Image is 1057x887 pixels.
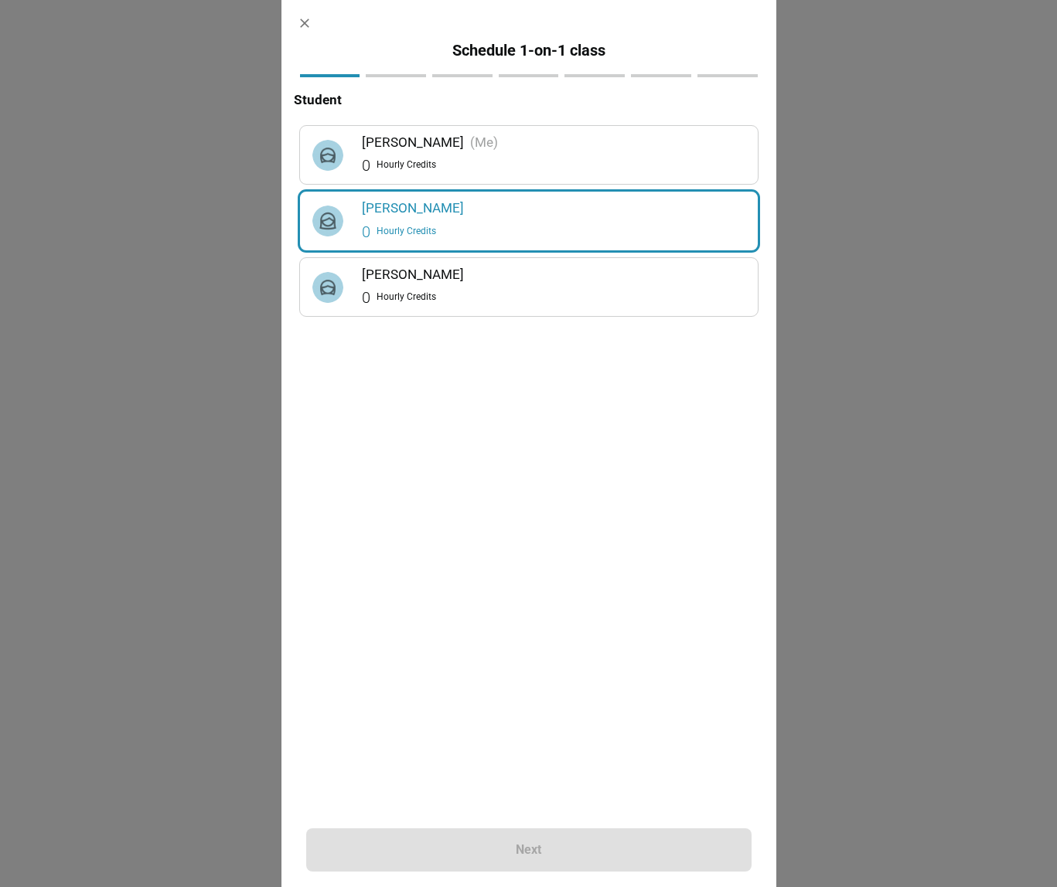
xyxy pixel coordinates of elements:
[362,153,370,178] h6: 0
[300,258,758,316] div: [PERSON_NAME]0Hourly Credits
[377,158,436,173] span: Hourly Credits
[312,140,343,171] img: default_dns_avatar.jpg
[294,41,764,60] h5: Schedule 1-on-1 class
[312,206,343,236] img: default_female_avatar.jpg
[362,264,745,285] h6: [PERSON_NAME]
[377,290,436,305] span: Hourly Credits
[300,126,758,184] div: [PERSON_NAME](Me)0Hourly Credits
[470,132,498,153] h6: (Me)
[362,285,370,310] h6: 0
[300,192,758,250] div: [PERSON_NAME]0Hourly Credits
[294,90,764,110] h6: Student
[312,272,343,303] img: default_dns_avatar.jpg
[362,132,464,153] h6: [PERSON_NAME]
[362,219,370,244] h6: 0
[377,224,436,240] span: Hourly Credits
[362,198,745,219] h6: [PERSON_NAME]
